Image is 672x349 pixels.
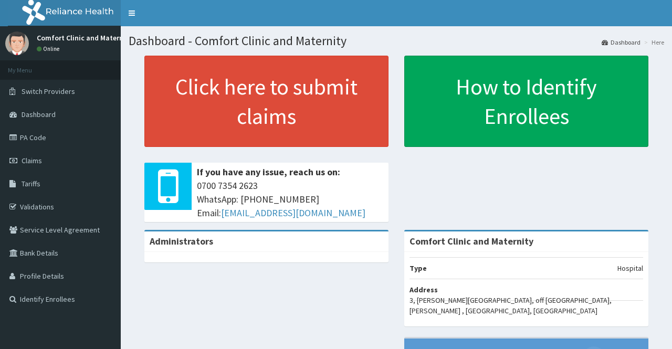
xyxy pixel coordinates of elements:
[22,87,75,96] span: Switch Providers
[602,38,640,47] a: Dashboard
[22,179,40,188] span: Tariffs
[22,156,42,165] span: Claims
[409,285,438,294] b: Address
[617,263,643,273] p: Hospital
[409,263,427,273] b: Type
[197,179,383,219] span: 0700 7354 2623 WhatsApp: [PHONE_NUMBER] Email:
[642,38,664,47] li: Here
[22,110,56,119] span: Dashboard
[197,166,340,178] b: If you have any issue, reach us on:
[404,56,648,147] a: How to Identify Enrollees
[144,56,388,147] a: Click here to submit claims
[129,34,664,48] h1: Dashboard - Comfort Clinic and Maternity
[37,34,159,41] p: Comfort Clinic and Maternity Limited
[409,295,643,316] p: 3, [PERSON_NAME][GEOGRAPHIC_DATA], off [GEOGRAPHIC_DATA], [PERSON_NAME] , [GEOGRAPHIC_DATA], [GEO...
[221,207,365,219] a: [EMAIL_ADDRESS][DOMAIN_NAME]
[5,31,29,55] img: User Image
[409,235,533,247] strong: Comfort Clinic and Maternity
[150,235,213,247] b: Administrators
[37,45,62,52] a: Online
